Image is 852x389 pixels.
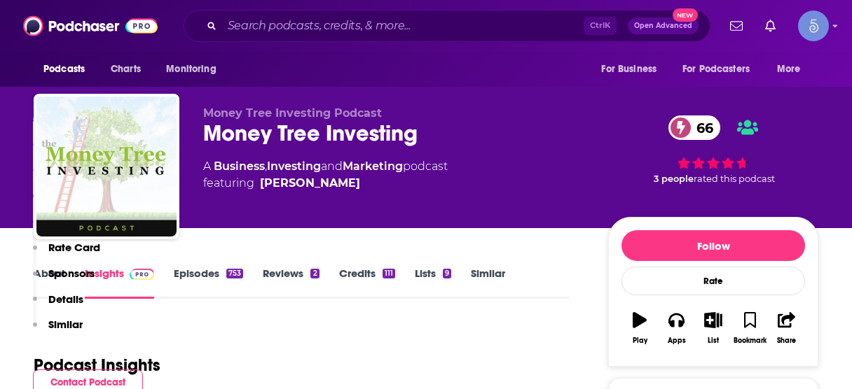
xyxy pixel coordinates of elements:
[668,337,686,345] div: Apps
[621,303,658,353] button: Play
[682,59,750,79] span: For Podcasters
[23,13,158,39] img: Podchaser - Follow, Share and Rate Podcasts
[798,10,829,41] img: User Profile
[48,318,83,331] p: Similar
[608,106,818,193] div: 66 3 peoplerated this podcast
[383,269,395,278] div: 111
[633,337,647,345] div: Play
[769,303,805,353] button: Share
[621,267,805,295] div: Rate
[184,10,710,42] div: Search podcasts, credits, & more...
[33,292,83,318] button: Details
[102,56,149,83] a: Charts
[591,56,674,83] button: open menu
[708,337,719,345] div: List
[265,160,267,173] span: ,
[628,17,699,34] button: Open AdvancedNew
[166,59,216,79] span: Monitoring
[654,174,694,184] span: 3 people
[443,269,451,278] div: 9
[48,267,95,280] p: Sponsors
[34,56,103,83] button: open menu
[658,303,694,353] button: Apps
[601,59,657,79] span: For Business
[695,303,731,353] button: List
[214,160,265,173] a: Business
[33,267,95,292] button: Sponsors
[339,267,395,299] a: Credits111
[777,59,801,79] span: More
[36,97,177,236] img: Money Tree Investing
[673,8,698,22] span: New
[310,269,319,278] div: 2
[694,174,775,184] span: rated this podcast
[156,56,234,83] button: open menu
[584,17,617,35] span: Ctrl K
[673,56,770,83] button: open menu
[731,303,768,353] button: Bookmark
[43,59,85,79] span: Podcasts
[415,267,451,299] a: Lists9
[734,337,767,345] div: Bookmark
[222,15,584,37] input: Search podcasts, credits, & more...
[343,160,403,173] a: Marketing
[226,269,243,278] div: 753
[267,160,321,173] a: Investing
[203,158,448,192] div: A podcast
[263,267,319,299] a: Reviews2
[760,14,781,38] a: Show notifications dropdown
[471,267,505,299] a: Similar
[682,115,720,140] span: 66
[798,10,829,41] span: Logged in as Spiral5-G1
[634,22,692,29] span: Open Advanced
[260,175,360,192] a: Kirk Chisholm
[724,14,748,38] a: Show notifications dropdown
[174,267,243,299] a: Episodes753
[203,175,448,192] span: featuring
[798,10,829,41] button: Show profile menu
[767,56,818,83] button: open menu
[203,106,382,120] span: Money Tree Investing Podcast
[48,292,83,306] p: Details
[111,59,141,79] span: Charts
[33,318,83,344] button: Similar
[668,115,720,140] a: 66
[621,230,805,261] button: Follow
[321,160,343,173] span: and
[777,337,796,345] div: Share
